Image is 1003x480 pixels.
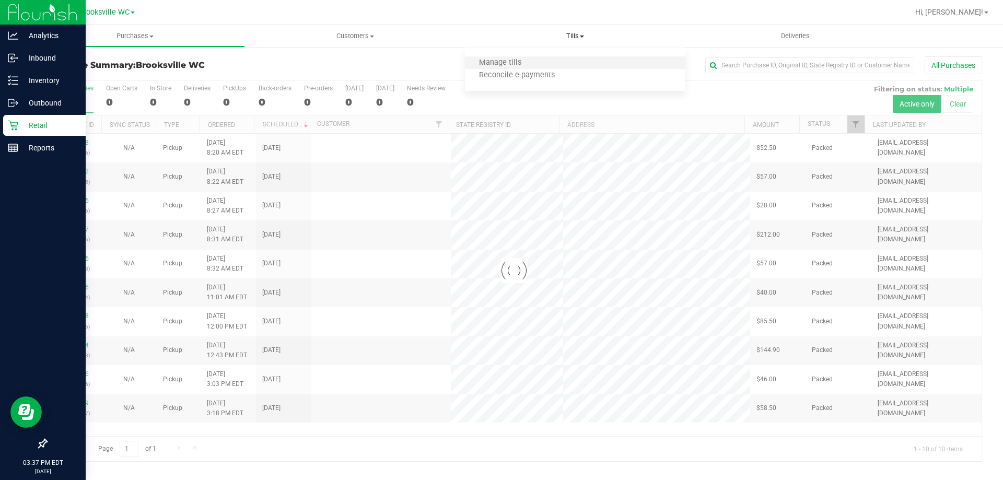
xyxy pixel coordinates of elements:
span: Deliveries [767,31,824,41]
span: Tills [465,31,685,41]
inline-svg: Retail [8,120,18,131]
inline-svg: Analytics [8,30,18,41]
a: Customers [245,25,465,47]
p: Inbound [18,52,81,64]
a: Purchases [25,25,245,47]
span: Manage tills [465,58,535,67]
span: Brooksville WC [79,8,130,17]
span: Purchases [26,31,244,41]
span: Brooksville WC [136,60,205,70]
inline-svg: Reports [8,143,18,153]
p: Reports [18,142,81,154]
a: Tills Manage tills Reconcile e-payments [465,25,685,47]
h3: Purchase Summary: [46,61,358,70]
input: Search Purchase ID, Original ID, State Registry ID or Customer Name... [705,57,914,73]
span: Reconcile e-payments [465,71,569,80]
span: Customers [246,31,464,41]
p: Analytics [18,29,81,42]
inline-svg: Inventory [8,75,18,86]
button: All Purchases [925,56,982,74]
span: Hi, [PERSON_NAME]! [915,8,983,16]
p: Outbound [18,97,81,109]
a: Deliveries [685,25,905,47]
inline-svg: Outbound [8,98,18,108]
p: [DATE] [5,467,81,475]
p: 03:37 PM EDT [5,458,81,467]
p: Retail [18,119,81,132]
p: Inventory [18,74,81,87]
inline-svg: Inbound [8,53,18,63]
iframe: Resource center [10,396,42,428]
